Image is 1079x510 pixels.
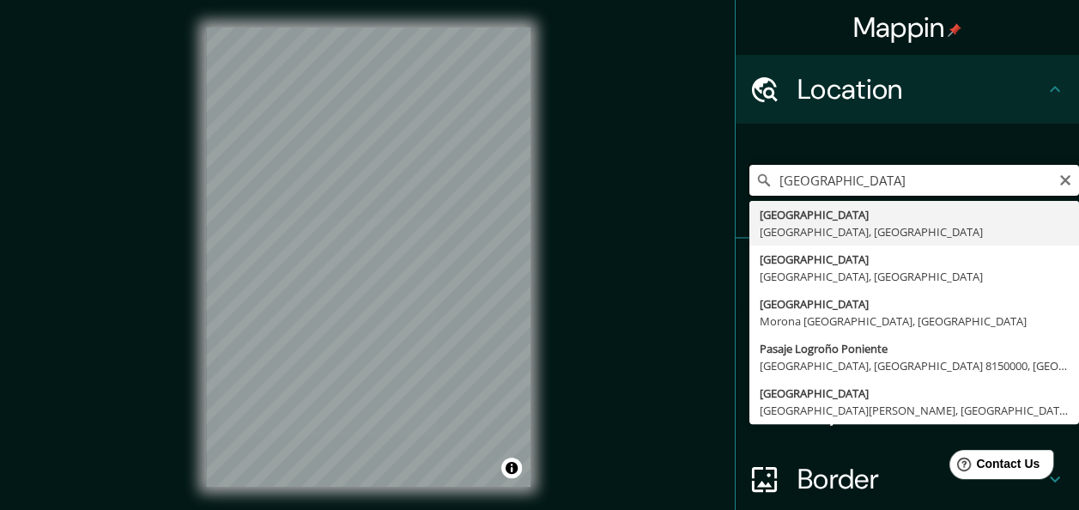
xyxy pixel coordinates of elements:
iframe: Help widget launcher [926,443,1060,491]
div: Layout [736,376,1079,445]
div: Pins [736,239,1079,307]
input: Pick your city or area [749,165,1079,196]
div: Location [736,55,1079,124]
div: Pasaje Logroño Poniente [760,340,1069,357]
div: [GEOGRAPHIC_DATA], [GEOGRAPHIC_DATA] [760,268,1069,285]
button: Clear [1058,171,1072,187]
canvas: Map [206,27,530,487]
div: Style [736,307,1079,376]
div: [GEOGRAPHIC_DATA] [760,206,1069,223]
div: [GEOGRAPHIC_DATA][PERSON_NAME], [GEOGRAPHIC_DATA] 8940000, [GEOGRAPHIC_DATA] [760,402,1069,419]
div: [GEOGRAPHIC_DATA] [760,385,1069,402]
button: Toggle attribution [501,458,522,478]
h4: Location [797,72,1045,106]
div: [GEOGRAPHIC_DATA] [760,251,1069,268]
div: [GEOGRAPHIC_DATA], [GEOGRAPHIC_DATA] 8150000, [GEOGRAPHIC_DATA] [760,357,1069,374]
h4: Border [797,462,1045,496]
img: pin-icon.png [948,23,961,37]
div: Morona [GEOGRAPHIC_DATA], [GEOGRAPHIC_DATA] [760,313,1069,330]
h4: Layout [797,393,1045,428]
div: [GEOGRAPHIC_DATA] [760,295,1069,313]
div: [GEOGRAPHIC_DATA], [GEOGRAPHIC_DATA] [760,223,1069,240]
h4: Mappin [853,10,962,45]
